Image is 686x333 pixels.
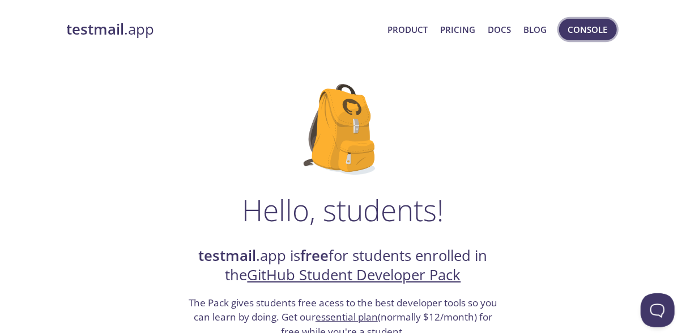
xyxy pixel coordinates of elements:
a: essential plan [316,310,378,323]
strong: free [301,246,329,265]
img: github-student-backpack.png [304,84,382,175]
iframe: Help Scout Beacon - Open [641,293,675,327]
button: Console [559,19,617,40]
a: Docs [488,22,512,37]
a: Blog [524,22,547,37]
a: GitHub Student Developer Pack [248,265,461,285]
a: Pricing [440,22,475,37]
a: Product [387,22,428,37]
h1: Hello, students! [242,193,444,227]
span: Console [568,22,608,37]
strong: testmail [67,19,125,39]
strong: testmail [199,246,257,265]
a: testmail.app [67,20,379,39]
h2: .app is for students enrolled in the [188,246,499,285]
